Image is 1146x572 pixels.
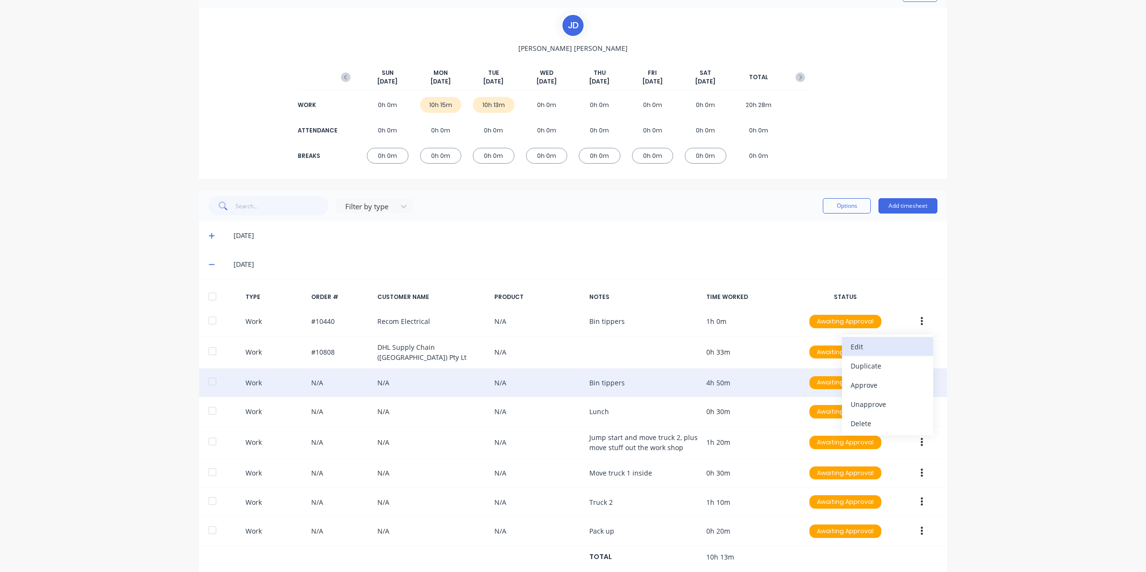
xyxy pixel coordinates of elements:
[473,122,515,138] div: 0h 0m
[488,69,499,77] span: TUE
[706,293,794,301] div: TIME WORKED
[420,122,462,138] div: 0h 0m
[851,359,924,373] div: Duplicate
[685,148,726,164] div: 0h 0m
[809,436,881,449] div: Awaiting Approval
[851,417,924,430] div: Delete
[298,126,336,135] div: ATTENDANCE
[367,148,409,164] div: 0h 0m
[685,97,726,113] div: 0h 0m
[420,97,462,113] div: 10h 15m
[235,196,329,215] input: Search...
[809,495,881,509] div: Awaiting Approval
[685,122,726,138] div: 0h 0m
[643,77,663,86] span: [DATE]
[367,122,409,138] div: 0h 0m
[632,97,674,113] div: 0h 0m
[483,77,503,86] span: [DATE]
[738,148,780,164] div: 0h 0m
[494,293,582,301] div: PRODUCT
[579,122,620,138] div: 0h 0m
[526,97,568,113] div: 0h 0m
[367,97,409,113] div: 0h 0m
[473,97,515,113] div: 10h 13m
[809,346,881,359] div: Awaiting Approval
[802,293,889,301] div: STATUS
[540,69,553,77] span: WED
[377,77,398,86] span: [DATE]
[234,259,937,270] div: [DATE]
[738,122,780,138] div: 0h 0m
[809,315,881,328] div: Awaiting Approval
[878,198,937,214] button: Add timesheet
[823,198,871,214] button: Options
[526,148,568,164] div: 0h 0m
[311,293,370,301] div: ORDER #
[298,152,336,160] div: BREAKS
[809,466,881,480] div: Awaiting Approval
[738,97,780,113] div: 20h 28m
[537,77,557,86] span: [DATE]
[246,293,304,301] div: TYPE
[809,524,881,538] div: Awaiting Approval
[695,77,715,86] span: [DATE]
[809,376,881,390] div: Awaiting Approval
[851,397,924,411] div: Unapprove
[589,293,699,301] div: NOTES
[700,69,711,77] span: SAT
[420,148,462,164] div: 0h 0m
[579,148,620,164] div: 0h 0m
[433,69,448,77] span: MON
[431,77,451,86] span: [DATE]
[851,340,924,354] div: Edit
[579,97,620,113] div: 0h 0m
[851,378,924,392] div: Approve
[594,69,606,77] span: THU
[561,13,585,37] div: J d
[473,148,515,164] div: 0h 0m
[632,122,674,138] div: 0h 0m
[648,69,657,77] span: FRI
[234,230,937,241] div: [DATE]
[809,405,881,418] div: Awaiting Approval
[526,122,568,138] div: 0h 0m
[749,73,768,82] span: TOTAL
[382,69,394,77] span: SUN
[632,148,674,164] div: 0h 0m
[377,293,487,301] div: CUSTOMER NAME
[298,101,336,109] div: WORK
[518,43,628,53] span: [PERSON_NAME] [PERSON_NAME]
[589,77,609,86] span: [DATE]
